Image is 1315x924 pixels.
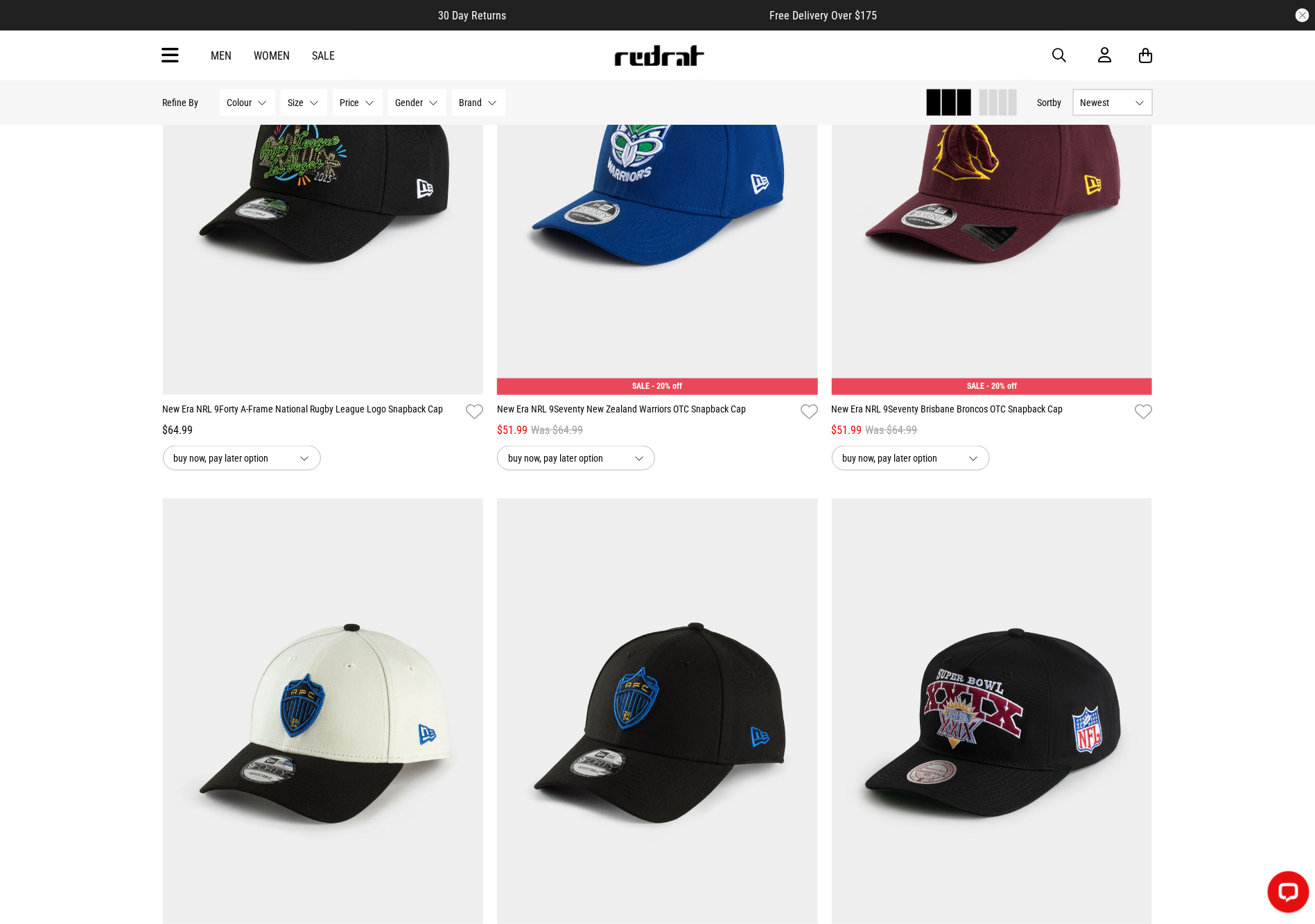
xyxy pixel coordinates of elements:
[531,422,583,439] span: Was $64.99
[986,381,1017,391] span: - 20% off
[396,97,424,108] span: Gender
[163,446,321,471] button: buy now, pay later option
[534,8,742,22] iframe: Customer reviews powered by Trustpilot
[452,89,505,116] button: Brand
[313,49,336,62] a: Sale
[497,402,795,422] a: New Era NRL 9Seventy New Zealand Warriors OTC Snapback Cap
[497,422,528,439] span: $51.99
[163,402,461,422] a: New Era NRL 9Forty A-Frame National Rugby League Logo Snapback Cap
[163,97,199,108] p: Refine By
[652,381,682,391] span: - 20% off
[843,450,958,467] span: buy now, pay later option
[211,49,232,62] a: Men
[388,89,446,116] button: Gender
[1081,97,1130,108] span: Newest
[1053,97,1062,108] span: by
[340,97,360,108] span: Price
[1038,94,1062,111] button: Sortby
[220,89,275,116] button: Colour
[866,422,918,439] span: Was $64.99
[174,450,289,467] span: buy now, pay later option
[254,49,290,62] a: Women
[632,381,650,391] span: SALE
[497,446,655,471] button: buy now, pay later option
[163,422,484,439] div: $64.99
[832,422,862,439] span: $51.99
[770,9,878,22] span: Free Delivery Over $175
[281,89,327,116] button: Size
[1073,89,1153,116] button: Newest
[227,97,252,108] span: Colour
[288,97,304,108] span: Size
[460,97,482,108] span: Brand
[832,446,990,471] button: buy now, pay later option
[439,9,507,22] span: 30 Day Returns
[1257,866,1315,924] iframe: LiveChat chat widget
[832,402,1130,422] a: New Era NRL 9Seventy Brisbane Broncos OTC Snapback Cap
[333,89,383,116] button: Price
[967,381,984,391] span: SALE
[508,450,623,467] span: buy now, pay later option
[613,45,705,66] img: Redrat logo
